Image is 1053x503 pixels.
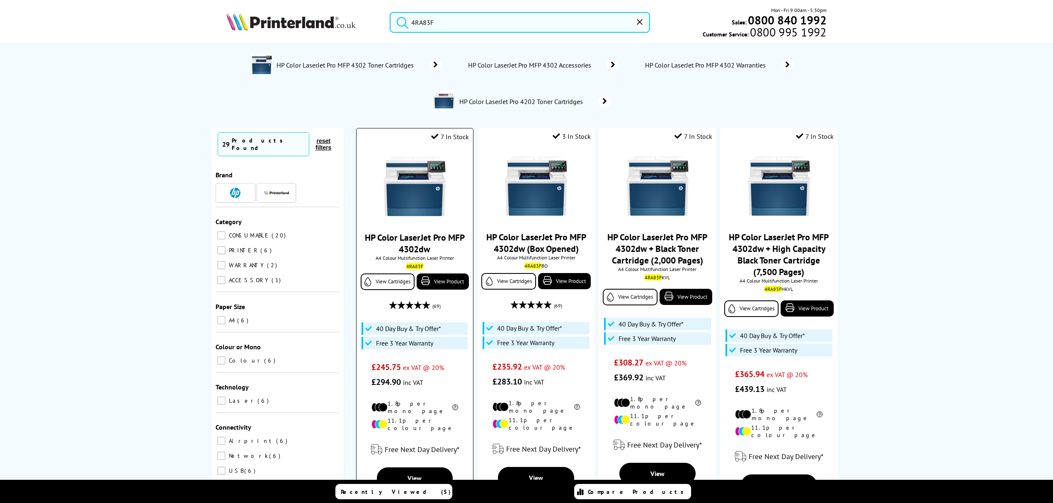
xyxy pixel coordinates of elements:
span: 6 [237,317,250,324]
a: View Product [538,273,591,289]
div: Products Found [232,137,305,152]
span: ACCESSORY [227,276,271,284]
li: 11.1p per colour page [493,416,580,431]
a: Recently Viewed (5) [335,484,452,499]
a: HP Color LaserJet Pro MFP 4302 Warranties [644,59,794,71]
a: View [741,474,817,496]
span: ex VAT @ 20% [524,363,565,371]
a: View [619,463,696,484]
div: modal_delivery [724,445,833,468]
span: Free 3 Year Warranty [619,334,676,343]
span: Free Next Day Delivery* [627,440,702,450]
span: 20 [272,232,288,239]
span: 6 [276,437,289,445]
span: HP Color LaserJet Pro MFP 4302 Accessories [467,61,594,69]
a: HP Color LaserJet Pro 4202 Toner Cartridges [459,90,611,113]
span: Customer Service: [703,28,826,38]
span: 6 [257,397,271,404]
a: View Cartridges [724,300,779,317]
span: Free 3 Year Warranty [376,339,433,347]
span: USB [227,467,243,474]
span: Paper Size [216,302,245,311]
img: Printerland [264,191,289,195]
a: View [498,467,574,488]
a: HP Color LaserJet Pro MFP 4302dw + Black Toner Cartridge (2,000 Pages) [607,231,707,266]
span: 0800 995 1992 [749,28,826,36]
div: BO [483,263,588,269]
a: HP Color LaserJet Pro MFP 4302 Accessories [467,59,619,71]
input: Laser 6 [217,397,226,405]
span: A4 Colour Multifunction Laser Printer [724,278,833,284]
span: ex VAT @ 20% [767,370,808,379]
span: Compare Products [588,488,688,496]
a: Compare Products [574,484,691,499]
span: Laser [227,397,257,404]
mark: 4RA83F [524,263,541,269]
img: HP-4302dw-Front-Main-Small.jpg [748,155,810,217]
span: 40 Day Buy & Try Offer* [497,324,562,332]
span: Category [216,218,242,226]
span: A4 Colour Multifunction Laser Printer [603,266,712,272]
img: Printerland Logo [226,12,356,31]
img: 4RA83F-deptimage.jpg [251,54,272,75]
div: 3 In Stock [553,132,591,140]
a: View Cartridges [361,273,415,290]
span: 6 [264,357,277,364]
span: inc VAT [524,378,544,386]
a: 0800 840 1992 [747,16,827,24]
mark: 4RA83F [645,274,662,281]
a: View Product [417,273,469,290]
a: View Product [781,300,833,317]
span: View [408,474,422,482]
span: (69) [554,298,562,314]
span: £294.90 [371,377,401,387]
span: £365.94 [735,369,764,380]
span: ex VAT @ 20% [403,363,444,372]
span: CONSUMABLE [227,232,271,239]
span: HP Color LaserJet Pro MFP 4302 Warranties [644,61,769,69]
span: 29 [222,140,230,148]
mark: 4RA83F [406,263,423,269]
li: 11.1p per colour page [614,412,701,427]
span: Recently Viewed (5) [341,488,451,496]
span: 6 [244,467,257,474]
li: 1.8p per mono page [735,407,823,422]
span: WARRANTY [227,261,266,269]
mark: 4RA83F [764,286,781,292]
span: Colour [227,357,263,364]
span: inc VAT [403,378,423,387]
input: WARRANTY 2 [217,261,226,269]
img: 4RA87F-Deptimage.jpg [434,90,454,111]
span: £308.27 [614,357,643,368]
a: HP Color LaserJet Pro MFP 4302 Toner Cartridges [276,54,442,76]
span: Brand [216,171,233,179]
div: modal_delivery [481,438,590,461]
span: A4 Colour Multifunction Laser Printer [361,255,469,261]
span: Airprint [227,437,275,445]
input: Network 6 [217,452,226,460]
input: CONSUMABLE 20 [217,231,226,239]
a: View Cartridges [481,273,536,290]
span: £369.92 [614,372,643,383]
button: reset filters [309,137,337,151]
span: Technology [216,383,249,391]
img: HP-4302dw-Front-Main-Small.jpg [626,155,689,217]
a: HP Color LaserJet Pro MFP 4302dw (Box Opened) [486,231,586,254]
span: £283.10 [493,376,522,387]
div: 7 In Stock [796,132,834,140]
img: HP [230,188,240,198]
span: Network [227,452,268,459]
li: 11.1p per colour page [371,417,458,432]
span: A4 [227,317,236,324]
span: ex VAT @ 20% [645,359,687,367]
input: Sea [390,12,650,33]
div: HKVL [726,286,831,292]
span: 6 [260,247,274,254]
a: View Product [660,289,712,305]
input: A4 6 [217,316,226,324]
span: Free Next Day Delivery* [385,445,459,454]
input: USB 6 [217,467,226,475]
span: Sales: [732,18,747,26]
li: 1.8p per mono page [493,399,580,414]
div: 7 In Stock [675,132,712,140]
